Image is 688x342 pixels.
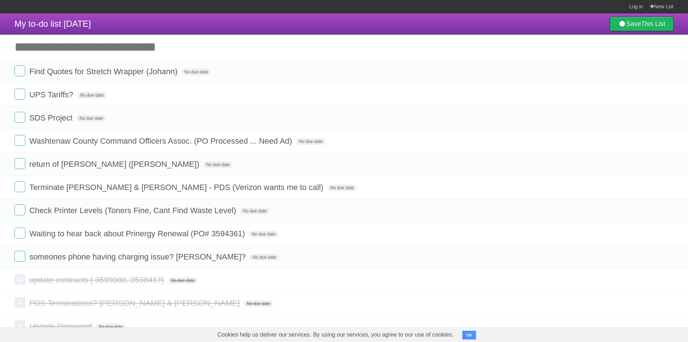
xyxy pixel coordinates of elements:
label: Done [14,158,25,169]
button: OK [462,331,476,339]
span: No due date [244,300,273,307]
label: Done [14,112,25,123]
span: No due date [168,277,197,284]
span: PDS Terminations? [PERSON_NAME] & [PERSON_NAME] [29,299,242,308]
label: Done [14,89,25,100]
span: No due date [77,92,107,98]
label: Done [14,274,25,285]
span: No due date [77,115,106,122]
span: Cookies help us deliver our services. By using our services, you agree to our use of cookies. [210,328,461,342]
span: No due date [203,161,233,168]
span: return of [PERSON_NAME] ([PERSON_NAME]) [29,160,201,169]
span: UPS Tariffs? [29,90,75,99]
span: No due date [240,208,269,214]
b: This List [641,20,665,28]
span: SDS Project [29,113,74,122]
label: Done [14,297,25,308]
label: Done [14,66,25,76]
span: No due date [182,69,211,75]
span: Find Quotes for Stretch Wrapper (Johann) [29,67,179,76]
span: No due date [249,231,278,237]
span: Update Password [29,322,94,331]
span: No due date [328,185,357,191]
span: someones phone having charging issue? [PERSON_NAME]? [29,252,247,261]
a: SaveThis List [610,17,674,31]
span: update contracts ( 3599080, 3598417) [29,275,166,284]
label: Done [14,228,25,238]
label: Done [14,320,25,331]
span: No due date [250,254,279,261]
span: Terminate [PERSON_NAME] & [PERSON_NAME] - PDS (Verizon wants me to call) [29,183,325,192]
span: Washtenaw County Command Officers Assoc. (PO Processed ... Need Ad) [29,136,294,145]
label: Done [14,181,25,192]
span: No due date [96,324,125,330]
span: My to-do list [DATE] [14,19,91,29]
span: Waiting to hear back about Prinergy Renewal (PO# 3594361) [29,229,247,238]
label: Done [14,251,25,262]
label: Done [14,204,25,215]
span: No due date [296,138,325,145]
label: Done [14,135,25,146]
span: Check Printer Levels (Toners Fine, Cant Find Waste Level) [29,206,238,215]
